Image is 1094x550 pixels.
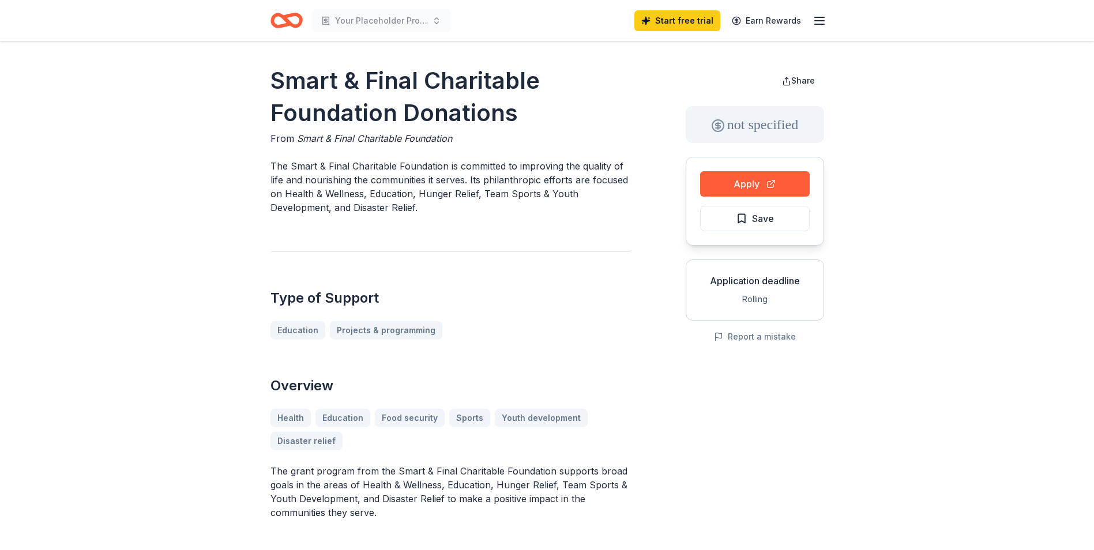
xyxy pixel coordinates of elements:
button: Your Placeholder Project [312,9,450,32]
span: Smart & Final Charitable Foundation [297,133,452,144]
span: Share [791,76,815,85]
div: Application deadline [696,274,814,288]
span: Your Placeholder Project [335,14,427,28]
p: The Smart & Final Charitable Foundation is committed to improving the quality of life and nourish... [270,159,630,214]
button: Apply [700,171,810,197]
a: Home [270,7,303,34]
p: The grant program from the Smart & Final Charitable Foundation supports broad goals in the areas ... [270,464,630,519]
div: From [270,131,630,145]
h2: Overview [270,376,630,395]
button: Save [700,206,810,231]
button: Report a mistake [714,330,796,344]
a: Earn Rewards [725,10,808,31]
a: Start free trial [634,10,720,31]
h1: Smart & Final Charitable Foundation Donations [270,65,630,129]
span: Save [752,211,774,226]
a: Education [270,321,325,340]
a: Projects & programming [330,321,442,340]
div: Rolling [696,292,814,306]
div: not specified [686,106,824,143]
button: Share [773,69,824,92]
h2: Type of Support [270,289,630,307]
